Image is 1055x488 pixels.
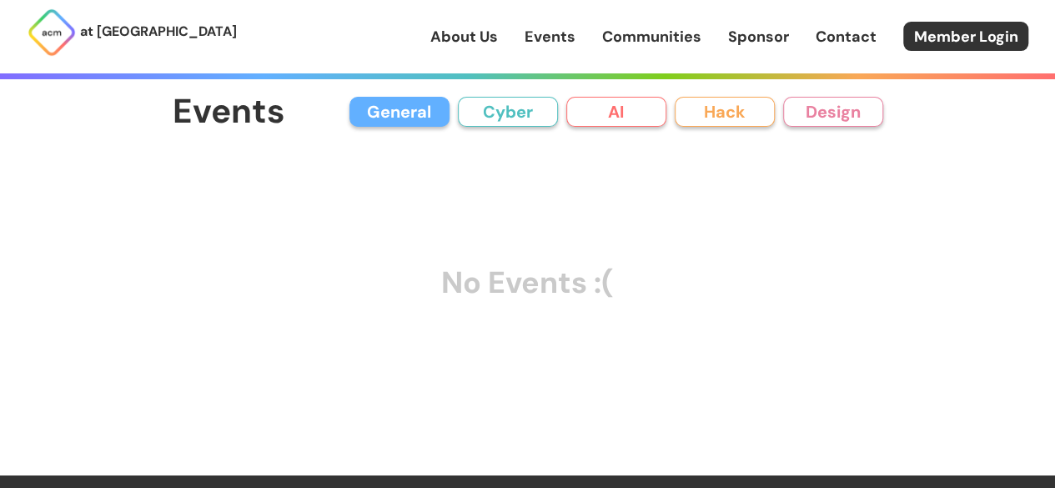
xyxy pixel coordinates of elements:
[27,8,77,58] img: ACM Logo
[783,97,883,127] button: Design
[430,26,498,48] a: About Us
[173,93,285,131] h1: Events
[816,26,877,48] a: Contact
[602,26,701,48] a: Communities
[728,26,789,48] a: Sponsor
[525,26,575,48] a: Events
[566,97,666,127] button: AI
[27,8,237,58] a: at [GEOGRAPHIC_DATA]
[458,97,558,127] button: Cyber
[349,97,450,127] button: General
[173,161,883,405] div: No Events :(
[80,21,237,43] p: at [GEOGRAPHIC_DATA]
[675,97,775,127] button: Hack
[903,22,1028,51] a: Member Login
